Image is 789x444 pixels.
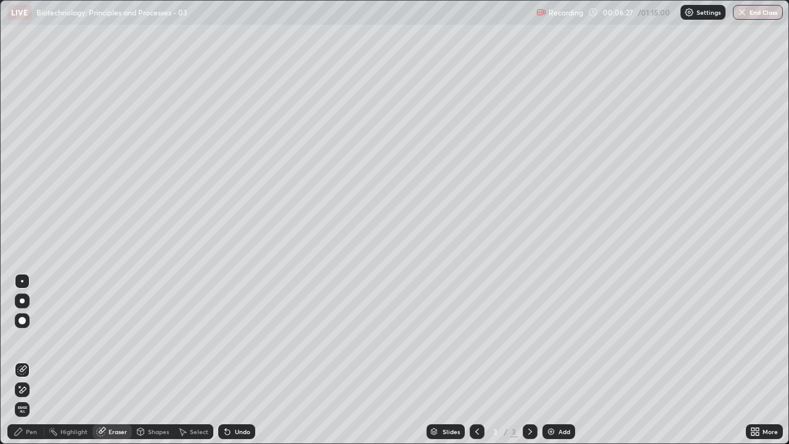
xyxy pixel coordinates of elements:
div: Undo [235,429,250,435]
div: Highlight [60,429,88,435]
div: / [504,428,508,435]
p: Settings [697,9,721,15]
p: LIVE [11,7,28,17]
span: Erase all [15,406,29,413]
p: Biotechnology: Principles and Processes - 03 [36,7,187,17]
p: Recording [549,8,583,17]
div: Eraser [108,429,127,435]
div: More [762,429,778,435]
img: recording.375f2c34.svg [536,7,546,17]
div: Slides [443,429,460,435]
div: Select [190,429,208,435]
div: Add [558,429,570,435]
img: add-slide-button [546,427,556,437]
button: End Class [733,5,783,20]
div: 3 [510,426,518,437]
div: Pen [26,429,37,435]
div: Shapes [148,429,169,435]
img: end-class-cross [737,7,747,17]
img: class-settings-icons [684,7,694,17]
div: 3 [489,428,502,435]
